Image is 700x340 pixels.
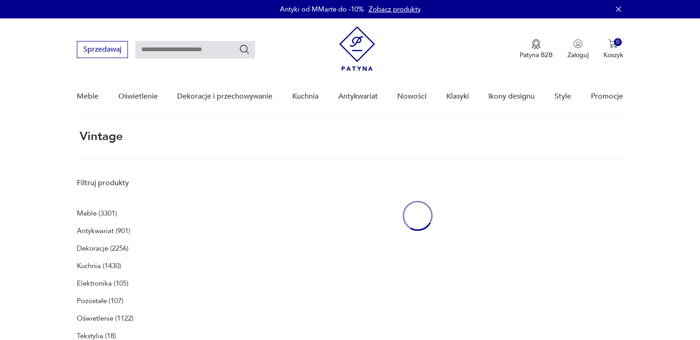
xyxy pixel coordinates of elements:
img: Ikonka użytkownika [573,39,583,48]
a: Promocje [591,79,623,114]
img: Patyna - sklep z meblami i dekoracjami vintage [339,26,375,71]
a: Kuchnia (1430) [77,259,121,272]
p: Zaloguj [567,51,589,59]
button: Sprzedawaj [77,41,128,58]
a: Meble [77,79,98,114]
a: Zobacz produkty [369,5,421,14]
a: Sprzedawaj [77,47,128,53]
img: Ikona medalu [532,39,541,49]
a: Dekoracje (2256) [77,242,128,255]
div: oval-loading [403,173,433,258]
a: Elektronika (105) [77,277,128,290]
a: Oświetlenie [118,79,158,114]
a: Style [555,79,571,114]
a: Kuchnia [292,79,318,114]
a: Klasyki [446,79,469,114]
p: Patyna B2B [520,51,553,59]
a: Pozostałe (107) [77,294,123,307]
button: Szukaj [239,44,250,55]
button: Zaloguj [567,39,589,59]
p: Filtruj produkty [77,178,190,188]
p: Antyki od MMarte do -10% [280,5,364,14]
h1: vintage [77,130,123,143]
div: 0 [614,38,622,46]
button: Patyna B2B [520,39,553,59]
a: Meble (3301) [77,207,117,220]
a: Dekoracje i przechowywanie [177,79,272,114]
a: Antykwariat [338,79,378,114]
a: Oświetlenie (1122) [77,312,133,325]
a: Ikony designu [488,79,535,114]
a: Antykwariat (901) [77,224,130,237]
button: 0Koszyk [603,39,623,59]
p: Koszyk [603,51,623,59]
a: Ikona medaluPatyna B2B [520,39,553,59]
a: Nowości [397,79,427,114]
img: Ikona koszyka [608,39,618,48]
